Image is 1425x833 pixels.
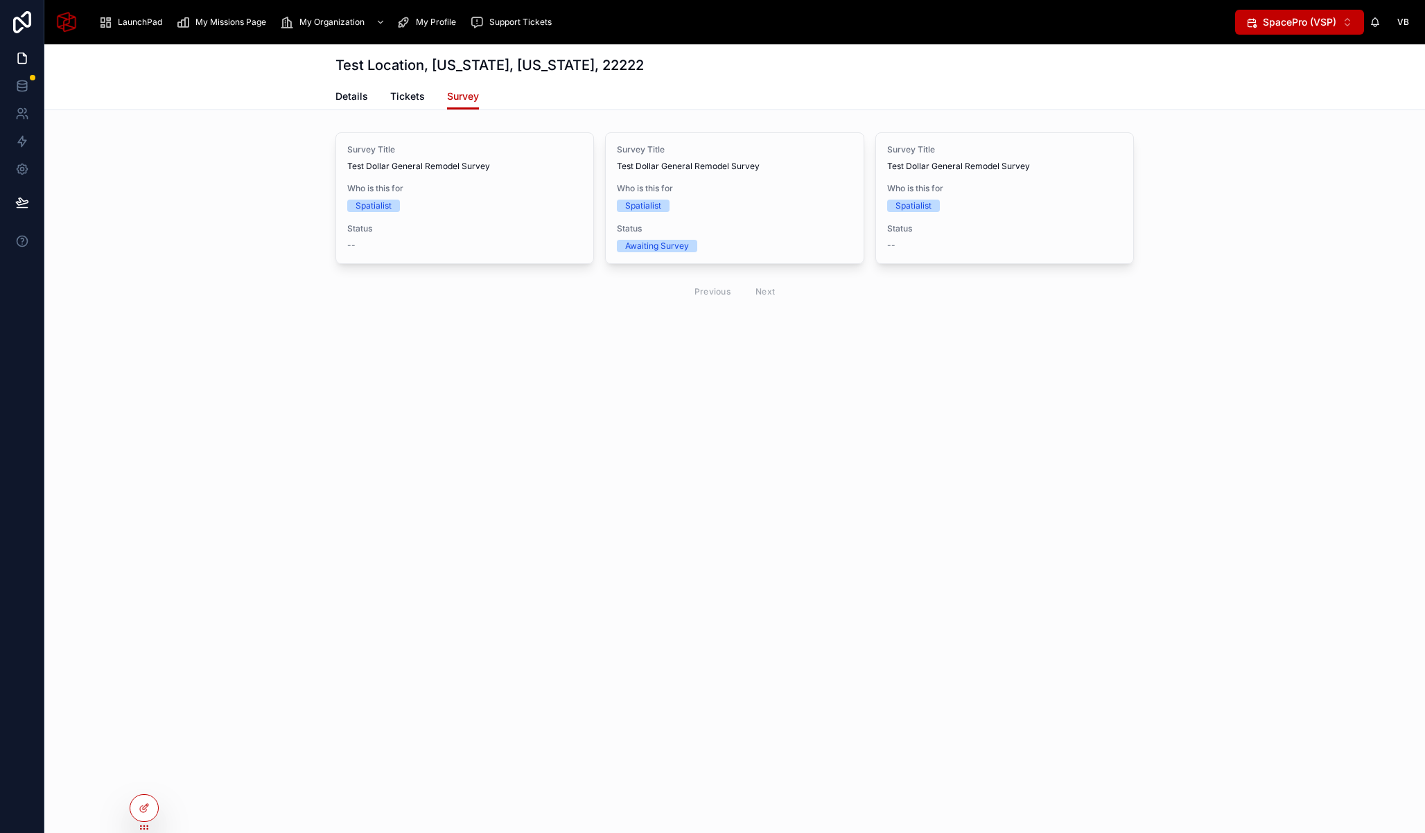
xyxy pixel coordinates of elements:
span: Status [887,223,1122,234]
a: My Profile [392,10,466,35]
span: Survey Title [887,144,1122,155]
div: scrollable content [89,7,1235,37]
span: -- [887,240,895,251]
span: Test Dollar General Remodel Survey [347,161,582,172]
span: Who is this for [887,183,1122,194]
a: Tickets [390,84,425,112]
div: Awaiting Survey [625,240,689,252]
a: Support Tickets [466,10,561,35]
span: Details [335,89,368,103]
a: My Organization [276,10,392,35]
span: LaunchPad [118,17,162,28]
span: Status [347,223,582,234]
span: VB [1397,17,1409,28]
span: My Missions Page [195,17,266,28]
a: Survey [447,84,479,110]
div: Spatialist [895,200,932,212]
span: Who is this for [347,183,582,194]
span: Status [617,223,852,234]
span: My Profile [416,17,456,28]
a: Details [335,84,368,112]
span: My Organization [299,17,365,28]
span: Tickets [390,89,425,103]
span: Who is this for [617,183,852,194]
a: My Missions Page [172,10,276,35]
button: Select Button [1235,10,1364,35]
div: Spatialist [625,200,661,212]
img: App logo [55,11,78,33]
span: Survey [447,89,479,103]
span: -- [347,240,356,251]
span: SpacePro (VSP) [1263,15,1336,29]
span: Test Dollar General Remodel Survey [617,161,852,172]
h1: Test Location, [US_STATE], [US_STATE], 22222 [335,55,644,75]
span: Survey Title [347,144,582,155]
a: LaunchPad [94,10,172,35]
span: Survey Title [617,144,852,155]
span: Support Tickets [489,17,552,28]
div: Spatialist [356,200,392,212]
span: Test Dollar General Remodel Survey [887,161,1122,172]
